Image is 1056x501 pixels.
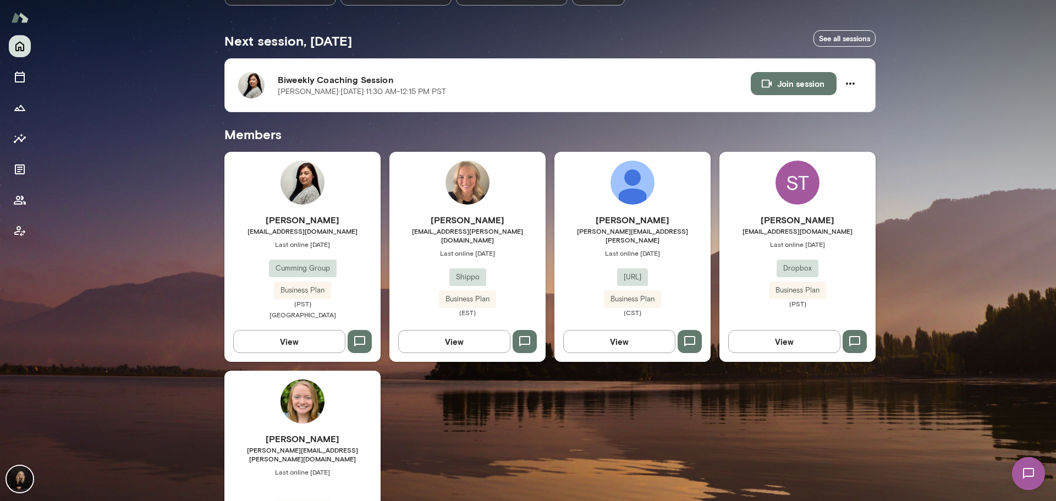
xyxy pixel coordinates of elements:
span: (PST) [224,299,381,308]
h6: [PERSON_NAME] [554,213,711,227]
button: Insights [9,128,31,150]
button: View [728,330,840,353]
span: Shippo [449,272,486,283]
span: Business Plan [439,294,496,305]
span: [EMAIL_ADDRESS][DOMAIN_NAME] [224,227,381,235]
a: See all sessions [813,30,876,47]
span: Last online [DATE] [389,249,546,257]
h6: Biweekly Coaching Session [278,73,751,86]
span: Dropbox [777,263,818,274]
span: Cumming Group [269,263,337,274]
button: Documents [9,158,31,180]
button: Home [9,35,31,57]
span: (EST) [389,308,546,317]
button: Client app [9,220,31,242]
span: Last online [DATE] [719,240,876,249]
span: (PST) [719,299,876,308]
button: View [233,330,345,353]
button: Join session [751,72,837,95]
img: Syd Abrams [280,379,324,423]
span: [PERSON_NAME][EMAIL_ADDRESS][PERSON_NAME][DOMAIN_NAME] [224,445,381,463]
button: Members [9,189,31,211]
h6: [PERSON_NAME] [224,213,381,227]
img: Debbie Moon [610,161,654,205]
span: Business Plan [769,285,826,296]
h5: Next session, [DATE] [224,32,352,49]
h5: Members [224,125,876,143]
img: Carmela Fortin [7,466,33,492]
img: Brianna Quintanar [280,161,324,205]
button: Sessions [9,66,31,88]
span: (CST) [554,308,711,317]
span: Business Plan [604,294,661,305]
h6: [PERSON_NAME] [719,213,876,227]
img: Mento [11,7,29,28]
h6: [PERSON_NAME] [224,432,381,445]
span: [URL] [617,272,648,283]
h6: [PERSON_NAME] [389,213,546,227]
div: ST [776,161,820,205]
span: Last online [DATE] [554,249,711,257]
span: [GEOGRAPHIC_DATA] [269,311,336,318]
button: View [398,330,510,353]
span: Last online [DATE] [224,467,381,476]
span: [PERSON_NAME][EMAIL_ADDRESS][PERSON_NAME] [554,227,711,244]
span: Last online [DATE] [224,240,381,249]
button: View [563,330,675,353]
span: [EMAIL_ADDRESS][PERSON_NAME][DOMAIN_NAME] [389,227,546,244]
button: Growth Plan [9,97,31,119]
p: [PERSON_NAME] · [DATE] · 11:30 AM-12:15 PM PST [278,86,446,97]
img: Jourdan Elam [446,161,490,205]
span: [EMAIL_ADDRESS][DOMAIN_NAME] [719,227,876,235]
span: Business Plan [274,285,331,296]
